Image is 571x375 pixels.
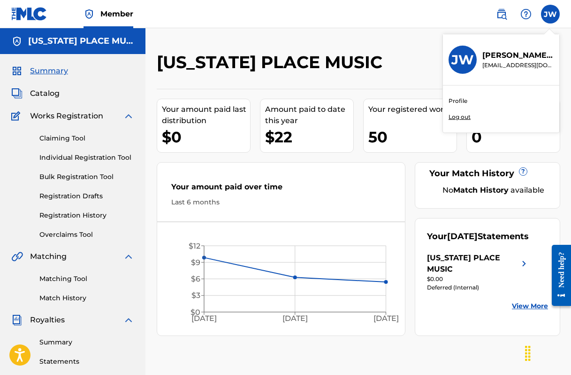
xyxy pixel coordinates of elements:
div: 0 [472,126,560,148]
div: Your amount paid over time [171,181,391,197]
div: Your Statements [427,230,529,243]
img: expand [123,110,134,122]
img: Royalties [11,314,23,326]
div: [US_STATE] PLACE MUSIC [427,252,518,275]
div: 50 [368,126,457,148]
tspan: $3 [191,291,200,300]
div: Amount paid to date this year [265,104,353,126]
img: Accounts [11,36,23,47]
a: Summary [39,337,134,347]
div: $0 [162,126,250,148]
span: Summary [30,65,68,77]
div: $0.00 [427,275,530,283]
a: Bulk Registration Tool [39,172,134,182]
tspan: $9 [191,258,200,267]
span: Works Registration [30,110,103,122]
span: Catalog [30,88,60,99]
iframe: Chat Widget [524,330,571,375]
iframe: Resource Center [545,235,571,316]
a: Statements [39,357,134,367]
span: Royalties [30,314,65,326]
img: expand [123,314,134,326]
a: Public Search [492,5,511,23]
p: stevenbaker828@gmail.com [482,61,554,70]
div: $22 [265,126,353,148]
img: right chevron icon [518,252,530,275]
a: SummarySummary [11,65,68,77]
h2: [US_STATE] PLACE MUSIC [157,52,387,73]
img: Summary [11,65,23,77]
a: CatalogCatalog [11,88,60,99]
img: expand [123,251,134,262]
p: James White [482,50,554,61]
img: MLC Logo [11,7,47,21]
a: Registration History [39,211,134,220]
div: Your Match History [427,167,548,180]
img: search [496,8,507,20]
a: Registration Drafts [39,191,134,201]
span: [DATE] [447,231,478,242]
a: Individual Registration Tool [39,153,134,163]
div: Your amount paid last distribution [162,104,250,126]
div: No available [439,185,548,196]
span: Member [100,8,133,19]
h3: JW [451,52,474,68]
span: Matching [30,251,67,262]
p: Log out [449,113,471,121]
span: ? [519,168,527,175]
a: [US_STATE] PLACE MUSICright chevron icon$0.00Deferred (Internal) [427,252,530,292]
tspan: $12 [189,242,200,250]
a: Match History [39,293,134,303]
div: Deferred (Internal) [427,283,530,292]
img: Catalog [11,88,23,99]
img: Works Registration [11,110,23,122]
h5: WASHINGTON PLACE MUSIC [28,36,134,47]
img: Matching [11,251,23,262]
img: Top Rightsholder [84,8,95,20]
tspan: $6 [191,274,200,283]
div: User Menu [541,5,560,23]
div: Your registered works [368,104,457,115]
div: Help [517,5,535,23]
tspan: $0 [190,308,200,317]
tspan: [DATE] [282,314,308,323]
div: Last 6 months [171,197,391,207]
img: help [520,8,532,20]
a: Overclaims Tool [39,230,134,240]
a: Claiming Tool [39,133,134,143]
tspan: [DATE] [373,314,399,323]
a: Profile [449,97,467,105]
a: Matching Tool [39,274,134,284]
tspan: [DATE] [191,314,217,323]
a: View More [512,301,548,311]
div: Drag [520,339,535,367]
strong: Match History [453,186,509,195]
